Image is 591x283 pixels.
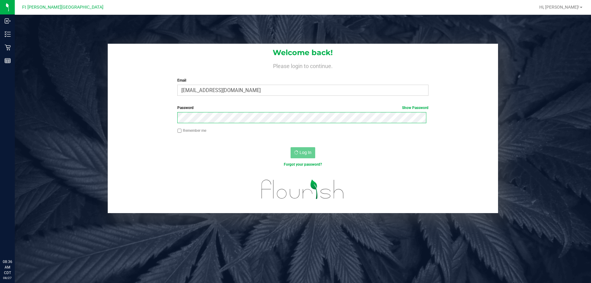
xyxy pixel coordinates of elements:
[291,147,315,158] button: Log In
[108,49,498,57] h1: Welcome back!
[300,150,312,155] span: Log In
[177,129,182,133] input: Remember me
[177,106,194,110] span: Password
[177,78,428,83] label: Email
[3,276,12,280] p: 08/27
[22,5,103,10] span: Ft [PERSON_NAME][GEOGRAPHIC_DATA]
[539,5,579,10] span: Hi, [PERSON_NAME]!
[284,162,322,167] a: Forgot your password?
[5,44,11,51] inline-svg: Retail
[108,62,498,69] h4: Please login to continue.
[3,259,12,276] p: 08:36 AM CDT
[5,58,11,64] inline-svg: Reports
[177,128,206,133] label: Remember me
[5,31,11,37] inline-svg: Inventory
[254,174,352,205] img: flourish_logo.svg
[5,18,11,24] inline-svg: Inbound
[402,106,428,110] a: Show Password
